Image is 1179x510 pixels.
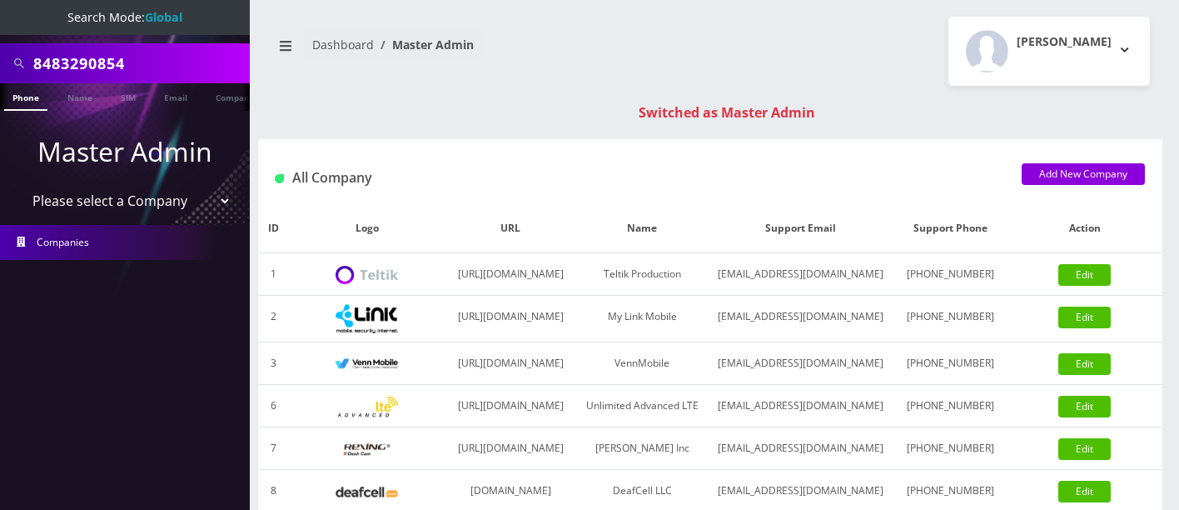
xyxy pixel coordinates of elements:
[707,204,893,253] th: Support Email
[445,342,577,385] td: [URL][DOMAIN_NAME]
[271,27,698,75] nav: breadcrumb
[258,427,289,470] td: 7
[112,83,144,109] a: SIM
[577,427,707,470] td: [PERSON_NAME] Inc
[893,385,1007,427] td: [PHONE_NUMBER]
[67,9,182,25] span: Search Mode:
[1007,204,1162,253] th: Action
[1017,35,1112,49] h2: [PERSON_NAME]
[445,253,577,296] td: [URL][DOMAIN_NAME]
[445,296,577,342] td: [URL][DOMAIN_NAME]
[258,296,289,342] td: 2
[145,9,182,25] strong: Global
[893,342,1007,385] td: [PHONE_NUMBER]
[275,174,284,183] img: All Company
[1058,353,1111,375] a: Edit
[33,47,246,79] input: Search All Companies
[707,427,893,470] td: [EMAIL_ADDRESS][DOMAIN_NAME]
[707,342,893,385] td: [EMAIL_ADDRESS][DOMAIN_NAME]
[893,427,1007,470] td: [PHONE_NUMBER]
[948,17,1150,86] button: [PERSON_NAME]
[1058,264,1111,286] a: Edit
[577,253,707,296] td: Teltik Production
[445,427,577,470] td: [URL][DOMAIN_NAME]
[258,342,289,385] td: 3
[37,235,89,249] span: Companies
[336,487,398,497] img: DeafCell LLC
[1058,438,1111,460] a: Edit
[1022,163,1145,185] a: Add New Company
[374,36,474,53] li: Master Admin
[445,385,577,427] td: [URL][DOMAIN_NAME]
[336,358,398,370] img: VennMobile
[275,170,997,186] h1: All Company
[336,442,398,457] img: Rexing Inc
[577,342,707,385] td: VennMobile
[893,253,1007,296] td: [PHONE_NUMBER]
[4,83,47,111] a: Phone
[258,385,289,427] td: 6
[59,83,101,109] a: Name
[707,385,893,427] td: [EMAIL_ADDRESS][DOMAIN_NAME]
[707,253,893,296] td: [EMAIL_ADDRESS][DOMAIN_NAME]
[1058,396,1111,417] a: Edit
[312,37,374,52] a: Dashboard
[258,253,289,296] td: 1
[336,397,398,417] img: Unlimited Advanced LTE
[336,304,398,333] img: My Link Mobile
[577,204,707,253] th: Name
[258,204,289,253] th: ID
[577,385,707,427] td: Unlimited Advanced LTE
[1058,307,1111,328] a: Edit
[207,83,263,109] a: Company
[707,296,893,342] td: [EMAIL_ADDRESS][DOMAIN_NAME]
[289,204,445,253] th: Logo
[1058,481,1111,502] a: Edit
[156,83,196,109] a: Email
[893,204,1007,253] th: Support Phone
[445,204,577,253] th: URL
[275,102,1179,122] div: Switched as Master Admin
[893,296,1007,342] td: [PHONE_NUMBER]
[577,296,707,342] td: My Link Mobile
[336,266,398,285] img: Teltik Production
